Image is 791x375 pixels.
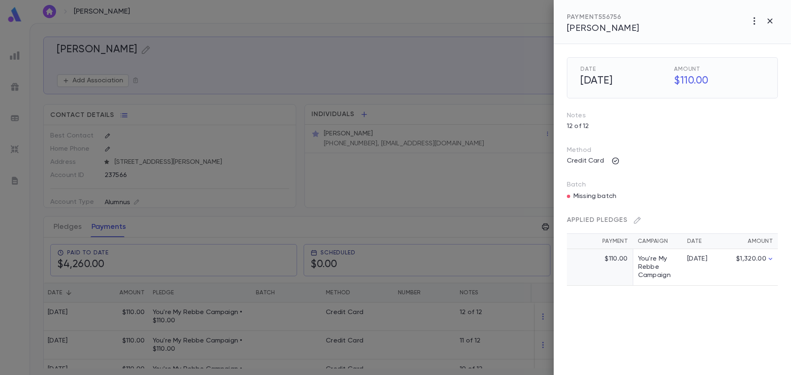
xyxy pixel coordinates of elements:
th: Date [682,234,723,249]
p: Missing batch [573,192,616,200]
div: [DATE] [687,255,718,263]
th: Payment [567,234,633,249]
h5: $110.00 [669,72,764,90]
p: Notes [567,112,778,120]
div: PAYMENT 556756 [567,13,639,21]
p: Batch [567,181,778,189]
td: You're My Rebbe Campaign [633,249,682,286]
p: Credit Card [562,154,609,168]
span: Applied Pledges [567,217,627,224]
span: Amount [674,66,764,72]
span: Date [580,66,671,72]
div: 12 of 12 [562,120,778,133]
h5: [DATE] [576,72,671,90]
th: Amount [723,234,778,249]
span: [PERSON_NAME] [567,24,639,33]
td: $1,320.00 [723,249,778,286]
td: $110.00 [567,249,633,286]
th: Campaign [633,234,682,249]
p: Method [567,146,608,154]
